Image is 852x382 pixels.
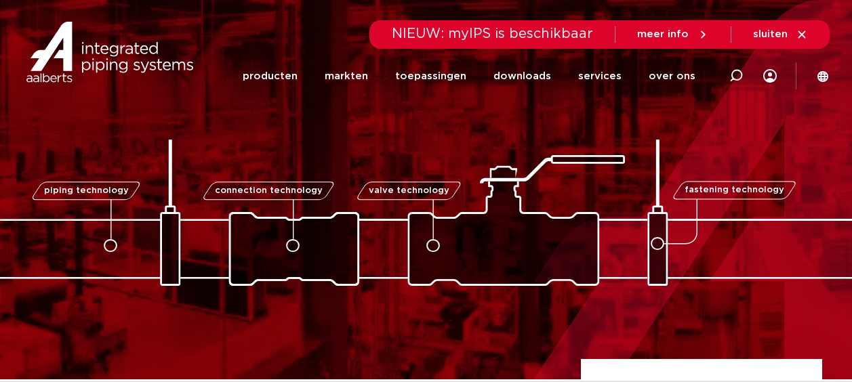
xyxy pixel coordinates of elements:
a: services [578,50,622,102]
span: fastening technology [685,186,784,195]
span: meer info [637,29,689,39]
a: over ons [649,50,695,102]
a: meer info [637,28,709,41]
span: valve technology [369,186,449,195]
span: connection technology [214,186,322,195]
a: sluiten [753,28,808,41]
span: NIEUW: myIPS is beschikbaar [392,27,593,41]
span: piping technology [44,186,129,195]
nav: Menu [243,50,695,102]
a: downloads [493,50,551,102]
a: toepassingen [395,50,466,102]
a: markten [325,50,368,102]
span: sluiten [753,29,788,39]
a: producten [243,50,298,102]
